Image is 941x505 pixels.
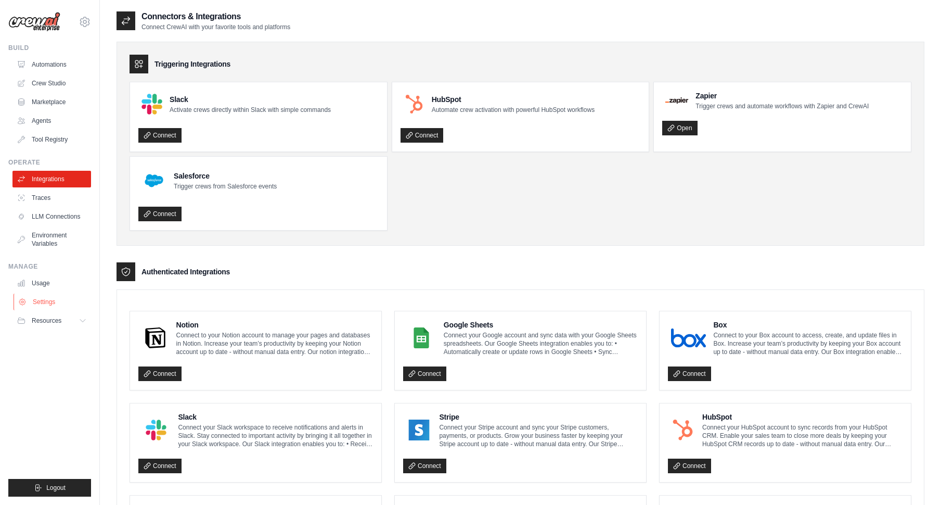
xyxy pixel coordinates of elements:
span: Logout [46,484,66,492]
h3: Triggering Integrations [154,59,230,69]
div: Operate [8,158,91,167]
a: Connect [403,367,446,381]
h4: HubSpot [432,94,595,105]
p: Trigger crews from Salesforce events [174,182,277,191]
a: Usage [12,275,91,292]
h4: Box [713,320,903,330]
a: Marketplace [12,94,91,110]
img: HubSpot Logo [404,94,424,115]
button: Resources [12,312,91,329]
h4: Stripe [439,412,638,422]
a: Connect [138,367,182,381]
h4: HubSpot [702,412,903,422]
p: Activate crews directly within Slack with simple commands [170,106,331,114]
h4: Google Sheets [444,320,638,330]
a: Integrations [12,171,91,187]
h4: Slack [170,94,331,105]
p: Automate crew activation with powerful HubSpot workflows [432,106,595,114]
a: Open [662,121,697,135]
h4: Zapier [695,91,869,101]
p: Connect CrewAI with your favorite tools and platforms [141,23,290,31]
a: Connect [138,128,182,143]
a: Connect [668,459,711,473]
p: Trigger crews and automate workflows with Zapier and CrewAI [695,102,869,110]
img: Notion Logo [141,327,169,348]
img: HubSpot Logo [671,420,695,440]
a: Connect [138,459,182,473]
h4: Salesforce [174,171,277,181]
a: Agents [12,112,91,129]
a: Tool Registry [12,131,91,148]
a: Automations [12,56,91,73]
img: Box Logo [671,327,706,348]
div: Manage [8,262,91,271]
h3: Authenticated Integrations [141,267,230,277]
img: Zapier Logo [665,97,688,104]
p: Connect your Stripe account and sync your Stripe customers, payments, or products. Grow your busi... [439,423,638,448]
img: Google Sheets Logo [406,327,436,348]
img: Stripe Logo [406,420,432,440]
img: Slack Logo [141,420,171,440]
a: Connect [403,459,446,473]
a: Crew Studio [12,75,91,92]
img: Logo [8,12,60,32]
a: Environment Variables [12,227,91,252]
h4: Notion [176,320,373,330]
span: Resources [32,317,61,325]
img: Slack Logo [141,94,162,115]
a: Settings [14,294,92,310]
h4: Slack [178,412,373,422]
a: Traces [12,190,91,206]
p: Connect your Slack workspace to receive notifications and alerts in Slack. Stay connected to impo... [178,423,373,448]
a: LLM Connections [12,208,91,225]
p: Connect to your Notion account to manage your pages and databases in Notion. Increase your team’s... [176,331,373,356]
button: Logout [8,479,91,497]
img: Salesforce Logo [141,168,166,193]
h2: Connectors & Integrations [141,10,290,23]
p: Connect to your Box account to access, create, and update files in Box. Increase your team’s prod... [713,331,903,356]
a: Connect [668,367,711,381]
p: Connect your HubSpot account to sync records from your HubSpot CRM. Enable your sales team to clo... [702,423,903,448]
a: Connect [401,128,444,143]
div: Build [8,44,91,52]
p: Connect your Google account and sync data with your Google Sheets spreadsheets. Our Google Sheets... [444,331,638,356]
a: Connect [138,207,182,221]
